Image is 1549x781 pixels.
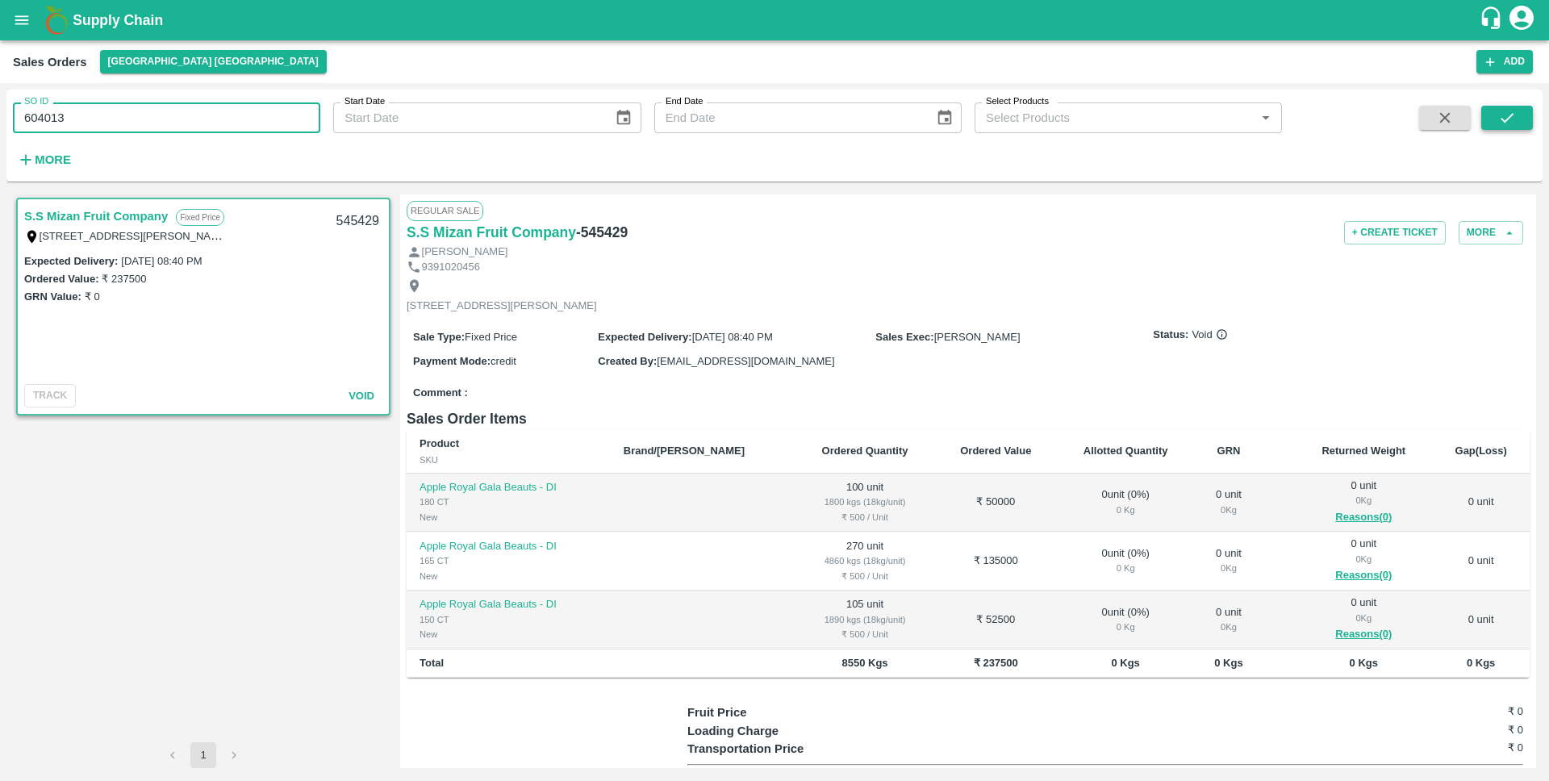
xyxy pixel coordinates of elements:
label: ₹ 0 [85,290,100,303]
div: 0 Kg [1070,503,1182,517]
button: Add [1476,50,1533,73]
p: Apple Royal Gala Beauts - DI [420,480,598,495]
div: 0 unit ( 0 %) [1070,546,1182,576]
div: ₹ 500 / Unit [808,569,922,583]
a: S.S Mizan Fruit Company [407,221,576,244]
b: 8550 Kgs [842,657,888,669]
td: ₹ 50000 [935,474,1057,532]
div: Sales Orders [13,52,87,73]
div: 0 Kg [1208,561,1250,575]
h6: ₹ 0 [1384,722,1523,738]
div: SKU [420,453,598,467]
b: GRN [1217,445,1241,457]
h6: ₹ 0 [1384,704,1523,720]
b: Product [420,437,459,449]
label: Ordered Value: [24,273,98,285]
span: Regular Sale [407,201,483,220]
input: Start Date [333,102,602,133]
div: 165 CT [420,553,598,568]
button: More [1459,221,1523,244]
label: Expected Delivery : [24,255,118,267]
button: open drawer [3,2,40,39]
input: Select Products [979,107,1250,128]
div: account of current user [1507,3,1536,37]
label: Comment : [413,386,468,401]
h6: ₹ 0 [1384,740,1523,756]
div: New [420,510,598,524]
label: Sales Exec : [875,331,933,343]
div: ₹ 500 / Unit [808,627,922,641]
label: ₹ 237500 [102,273,146,285]
span: [EMAIL_ADDRESS][DOMAIN_NAME] [657,355,834,367]
label: SO ID [24,95,48,108]
div: 0 Kg [1070,561,1182,575]
div: 0 unit [1308,478,1419,527]
td: 0 unit [1432,474,1530,532]
div: 0 Kg [1208,620,1250,634]
td: 270 unit [795,532,935,591]
button: Open [1255,107,1276,128]
p: Loading Charge [687,722,896,740]
td: 0 unit [1432,532,1530,591]
div: 545429 [327,203,389,240]
h6: Sales Order Items [407,407,1530,430]
span: Fixed Price [465,331,517,343]
div: 150 CT [420,612,598,627]
input: Enter SO ID [13,102,320,133]
label: Sale Type : [413,331,465,343]
span: [PERSON_NAME] [934,331,1021,343]
p: Apple Royal Gala Beauts - DI [420,597,598,612]
label: [DATE] 08:40 PM [121,255,202,267]
label: Created By : [598,355,657,367]
p: [PERSON_NAME] [422,244,508,260]
label: GRN Value: [24,290,81,303]
div: 0 unit ( 0 %) [1070,605,1182,635]
div: 0 unit [1208,487,1250,517]
div: 0 Kg [1308,552,1419,566]
span: Void [1192,328,1227,343]
td: ₹ 52500 [935,591,1057,649]
strong: More [35,153,71,166]
b: Ordered Value [960,445,1031,457]
button: Reasons(0) [1308,625,1419,644]
div: 1890 kgs (18kg/unit) [808,612,922,627]
b: 0 Kgs [1350,657,1378,669]
b: Brand/[PERSON_NAME] [624,445,745,457]
b: Returned Weight [1321,445,1405,457]
button: Choose date [929,102,960,133]
b: 0 Kgs [1467,657,1495,669]
a: Supply Chain [73,9,1479,31]
div: 0 Kg [1208,503,1250,517]
label: End Date [666,95,703,108]
div: 0 Kg [1070,620,1182,634]
span: Void [349,390,374,402]
p: Apple Royal Gala Beauts - DI [420,539,598,554]
p: 9391020456 [422,260,480,275]
p: Fixed Price [176,209,224,226]
p: Transportation Price [687,740,896,758]
b: Allotted Quantity [1083,445,1168,457]
b: Total [420,657,444,669]
div: New [420,569,598,583]
td: 0 unit [1432,591,1530,649]
a: S.S Mizan Fruit Company [24,206,168,227]
div: customer-support [1479,6,1507,35]
input: End Date [654,102,923,133]
button: page 1 [190,742,216,768]
label: Select Products [986,95,1049,108]
b: 0 Kgs [1214,657,1242,669]
b: Supply Chain [73,12,163,28]
label: Expected Delivery : [598,331,691,343]
b: Gap(Loss) [1455,445,1507,457]
div: 0 Kg [1308,493,1419,507]
td: ₹ 135000 [935,532,1057,591]
div: New [420,627,598,641]
div: 0 unit ( 0 %) [1070,487,1182,517]
div: ₹ 500 / Unit [808,510,922,524]
div: 0 Kg [1308,611,1419,625]
td: 100 unit [795,474,935,532]
span: [DATE] 08:40 PM [692,331,773,343]
button: Select DC [100,50,327,73]
label: Status: [1153,328,1188,343]
img: logo [40,4,73,36]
